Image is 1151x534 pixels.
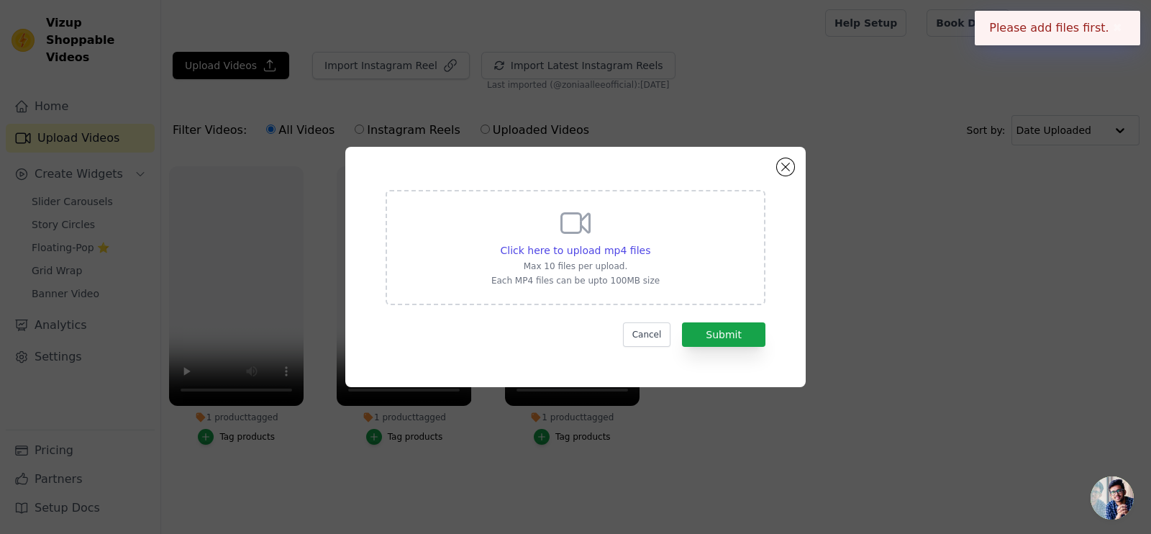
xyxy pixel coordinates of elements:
button: Submit [682,322,765,347]
span: Click here to upload mp4 files [501,245,651,256]
p: Max 10 files per upload. [491,261,660,272]
a: Open chat [1091,476,1134,520]
div: Please add files first. [975,11,1140,45]
button: Close modal [777,158,794,176]
button: Cancel [623,322,671,347]
button: Close [1109,19,1126,37]
p: Each MP4 files can be upto 100MB size [491,275,660,286]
